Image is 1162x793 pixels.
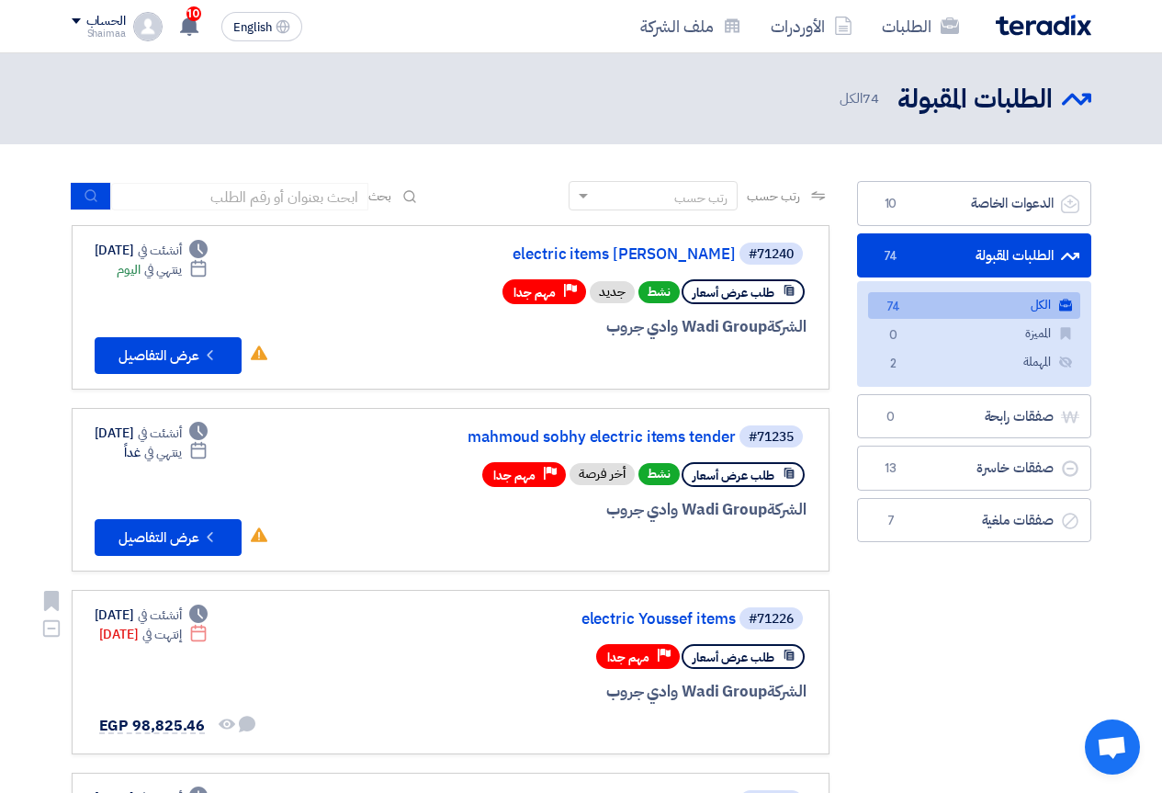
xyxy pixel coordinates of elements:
span: 74 [880,247,902,266]
div: الحساب [86,14,126,29]
a: المهملة [868,349,1080,376]
button: عرض التفاصيل [95,519,242,556]
a: الكل [868,292,1080,319]
a: الدعوات الخاصة10 [857,181,1091,226]
span: نشط [638,463,680,485]
span: بحث [368,187,392,206]
span: 7 [880,512,902,530]
span: طلب عرض أسعار [693,467,774,484]
span: أنشئت في [138,606,182,625]
span: 74 [883,298,905,317]
span: مهم جدا [513,284,556,301]
div: [DATE] [95,241,209,260]
span: 74 [863,88,879,108]
div: [DATE] [95,606,209,625]
span: 0 [883,326,905,346]
span: 10 [186,6,201,21]
a: ملف الشركة [626,5,756,48]
span: طلب عرض أسعار [693,284,774,301]
span: نشط [638,281,680,303]
span: مهم جدا [493,467,536,484]
span: ينتهي في [144,260,182,279]
span: الشركة [767,498,807,521]
a: electric items [PERSON_NAME] [368,246,736,263]
span: الشركة [767,315,807,338]
img: Teradix logo [996,15,1091,36]
img: profile_test.png [133,12,163,41]
span: الشركة [767,680,807,703]
a: صفقات خاسرة13 [857,446,1091,491]
a: الطلبات [867,5,974,48]
span: إنتهت في [142,625,182,644]
span: 2 [883,355,905,374]
span: 10 [880,195,902,213]
button: English [221,12,302,41]
div: اليوم [117,260,208,279]
div: #71226 [749,613,794,626]
span: 0 [880,408,902,426]
div: رتب حسب [674,188,728,208]
a: الطلبات المقبولة74 [857,233,1091,278]
a: electric Youssef items [368,611,736,628]
button: عرض التفاصيل [95,337,242,374]
a: صفقات ملغية7 [857,498,1091,543]
a: mahmoud sobhy electric items tender [368,429,736,446]
div: Shaimaa [72,28,126,39]
span: أنشئت في [138,241,182,260]
div: [DATE] [99,625,209,644]
input: ابحث بعنوان أو رقم الطلب [111,183,368,210]
div: #71235 [749,431,794,444]
div: Wadi Group وادي جروب [365,315,807,339]
span: الكل [840,88,882,109]
div: Wadi Group وادي جروب [365,680,807,704]
a: صفقات رابحة0 [857,394,1091,439]
h2: الطلبات المقبولة [897,82,1053,118]
div: أخر فرصة [570,463,635,485]
span: EGP 98,825.46 [99,715,206,737]
div: #71240 [749,248,794,261]
span: رتب حسب [747,187,799,206]
span: مهم جدا [607,649,649,666]
span: 13 [880,459,902,478]
div: غداً [124,443,208,462]
div: [DATE] [95,424,209,443]
span: طلب عرض أسعار [693,649,774,666]
a: المميزة [868,321,1080,347]
span: أنشئت في [138,424,182,443]
a: Open chat [1085,719,1140,775]
div: Wadi Group وادي جروب [365,498,807,522]
a: الأوردرات [756,5,867,48]
span: ينتهي في [144,443,182,462]
div: جديد [590,281,635,303]
span: English [233,21,272,34]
